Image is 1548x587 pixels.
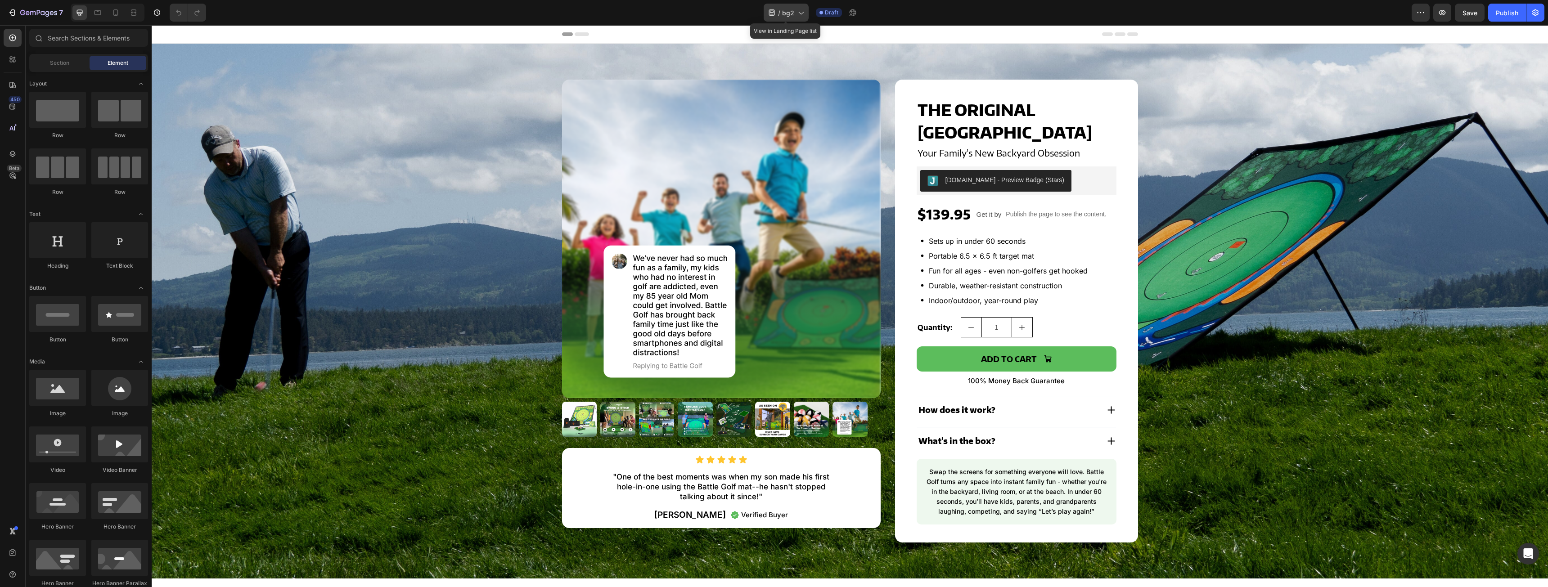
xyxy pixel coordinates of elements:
div: [DOMAIN_NAME] - Preview Badge (Stars) [794,150,913,160]
div: Button [91,336,148,344]
div: Row [29,131,86,139]
div: Row [29,188,86,196]
h2: THE ORIGINAL [GEOGRAPHIC_DATA] [765,72,965,119]
div: Heading [29,262,86,270]
p: Portable 6.5 x 6.5 ft target mat [777,226,882,236]
span: Toggle open [134,354,148,369]
span: / [778,8,780,18]
button: Judge.me - Preview Badge (Stars) [769,145,920,166]
p: Get it by [825,185,850,193]
h2: Your Family's New Backyard Obsession [765,121,965,134]
div: Image [29,409,86,417]
span: Button [29,284,46,292]
div: Video [29,466,86,474]
p: 7 [59,7,63,18]
span: Media [29,358,45,366]
div: Hero Banner [29,523,86,531]
p: Fun for all ages - even non-golfers get hooked [777,241,936,251]
div: Button [29,336,86,344]
span: Element [108,59,128,67]
p: Verified Buyer [589,485,636,495]
p: 100% Money Back Guarantee [766,351,964,361]
div: 450 [9,96,22,103]
button: Add to cart [765,321,965,346]
iframe: Design area [152,25,1548,587]
p: Quantity: [766,297,801,308]
span: Toggle open [134,76,148,91]
p: Publish the page to see the content. [854,184,954,194]
div: Publish [1496,8,1518,18]
p: Indoor/outdoor, year-round play [777,270,886,280]
p: Sets up in under 60 seconds [777,211,874,221]
div: Undo/Redo [170,4,206,22]
p: "One of the best moments was when my son made his first hole-in-one using the Battle Golf mat--he... [458,447,681,476]
button: Save [1455,4,1485,22]
p: Durable, weather-resistant construction [777,255,910,265]
span: Toggle open [134,207,148,221]
span: bg2 [782,8,794,18]
input: quantity [830,292,860,312]
span: Layout [29,80,47,88]
div: Add to cart [829,327,885,341]
div: Hero Banner [91,523,148,531]
button: decrement [810,292,830,312]
button: 7 [4,4,67,22]
div: Video Banner [91,466,148,474]
span: Text [29,210,40,218]
span: Toggle open [134,281,148,295]
div: Row [91,131,148,139]
div: Text Block [91,262,148,270]
button: increment [860,292,881,312]
p: [PERSON_NAME] [503,485,574,495]
div: $139.95 [765,180,820,198]
span: Save [1462,9,1477,17]
span: Draft [825,9,838,17]
div: Beta [7,165,22,172]
div: Row [91,188,148,196]
input: Search Sections & Elements [29,29,148,47]
span: Section [50,59,69,67]
button: Publish [1488,4,1526,22]
div: Open Intercom Messenger [1517,543,1539,565]
div: Image [91,409,148,417]
p: Swap the screens for something everyone will love. Battle Golf turns any space into instant famil... [773,442,957,491]
img: Judgeme.png [776,150,787,161]
p: How does it work? [767,379,844,390]
p: What's in the box? [767,410,844,421]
